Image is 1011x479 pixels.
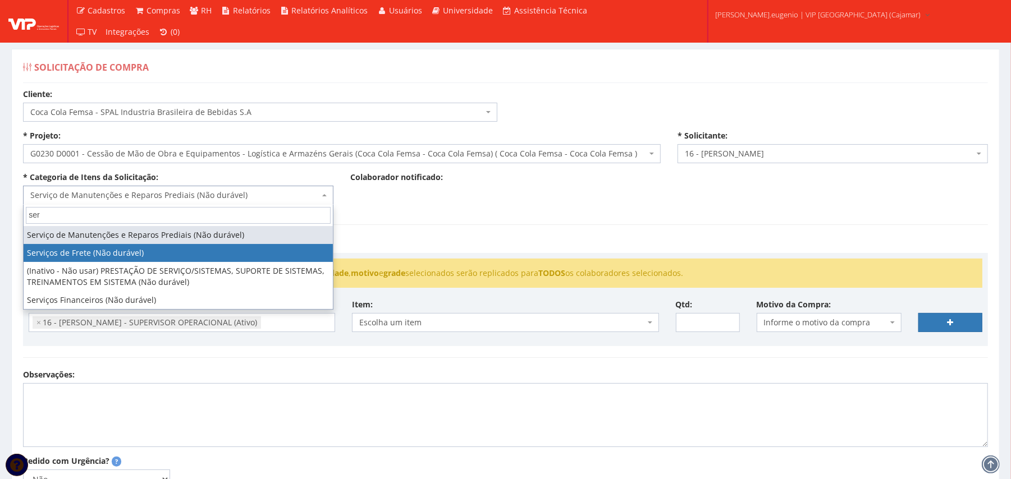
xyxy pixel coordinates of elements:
span: 16 - FELIPE DE SOUZA EUGENIO [678,144,988,163]
label: Cliente: [23,89,52,100]
span: Cadastros [88,5,126,16]
span: G0230 D0001 - Cessão de Mão de Obra e Equipamentos - Logística e Armazéns Gerais (Coca Cola Femsa... [30,148,647,159]
span: Relatórios [233,5,271,16]
span: TV [88,26,97,37]
span: Compras [147,5,180,16]
span: Pedidos marcados como urgentes serão destacados com uma tarja vermelha e terão seu motivo de urgê... [112,457,121,467]
span: × [36,317,41,328]
span: RH [202,5,212,16]
label: Pedido com Urgência? [23,455,109,467]
span: Informe o motivo da compra [764,317,888,328]
span: Universidade [443,5,493,16]
span: G0230 D0001 - Cessão de Mão de Obra e Equipamentos - Logística e Armazéns Gerais (Coca Cola Femsa... [23,144,661,163]
strong: ? [115,457,118,466]
span: Integrações [106,26,150,37]
label: Motivo da Compra: [757,299,831,310]
label: Item: [352,299,373,310]
span: Solicitação de Compra [34,61,149,73]
li: Ao selecionar mais de 1 colaborador ao mesmo tempo, , , e selecionados serão replicados para os c... [38,268,973,279]
span: Usuários [389,5,422,16]
span: [PERSON_NAME].eugenio | VIP [GEOGRAPHIC_DATA] (Cajamar) [715,9,921,20]
span: Serviço de Manutenções e Reparos Prediais (Não durável) [23,186,333,205]
span: Relatórios Analíticos [292,5,368,16]
label: * Projeto: [23,130,61,141]
a: Integrações [102,21,154,43]
li: 16 - FELIPE DE SOUZA EUGENIO - SUPERVISOR OPERACIONAL (Ativo) [33,316,261,329]
span: Informe o motivo da compra [757,313,902,332]
img: logo [8,13,59,30]
span: 16 - FELIPE DE SOUZA EUGENIO [685,148,974,159]
span: Coca Cola Femsa - SPAL Industria Brasileira de Bebidas S.A [30,107,483,118]
span: Escolha um item [352,313,658,332]
li: Serviços Financeiros (Não durável) [24,291,333,309]
a: TV [71,21,102,43]
li: Serviço de Manutenções e Reparos Prediais (Não durável) [24,226,333,244]
span: (0) [171,26,180,37]
label: * Categoria de Itens da Solicitação: [23,172,158,183]
label: * Solicitante: [678,130,728,141]
label: Qtd: [676,299,693,310]
strong: TODOS [538,268,565,278]
li: (Inativo - Não usar) PRESTAÇÃO DE SERVIÇO/SISTEMAS, SUPORTE DE SISTEMAS, TREINAMENTOS EM SISTEMA ... [24,262,333,291]
span: Serviço de Manutenções e Reparos Prediais (Não durável) [30,190,319,201]
label: Observações: [23,369,75,380]
strong: grade [383,268,405,278]
a: (0) [154,21,185,43]
li: Serviços de Frete (Não durável) [24,244,333,262]
span: Assistência Técnica [514,5,587,16]
label: Colaborador notificado: [350,172,443,183]
span: Coca Cola Femsa - SPAL Industria Brasileira de Bebidas S.A [23,103,497,122]
strong: motivo [351,268,379,278]
span: Escolha um item [359,317,644,328]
